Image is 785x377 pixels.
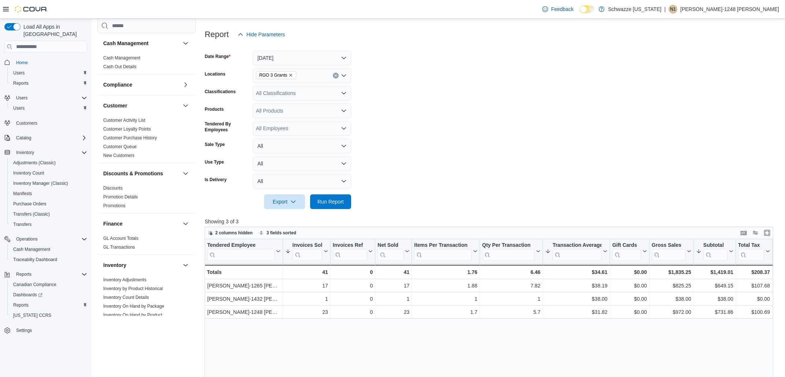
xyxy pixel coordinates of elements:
div: 23 [285,308,328,317]
button: Net Sold [377,242,409,261]
a: Cash Out Details [103,64,137,69]
a: Customers [13,119,40,128]
div: Qty Per Transaction [482,242,535,249]
span: Inventory by Product Historical [103,286,163,292]
a: Traceabilty Dashboard [10,255,60,264]
p: Showing 3 of 3 [205,218,779,225]
a: GL Transactions [103,245,135,250]
div: Finance [97,234,196,255]
a: Users [10,69,27,77]
button: Open list of options [341,73,347,78]
span: Promotions [103,203,126,209]
button: Enter fullscreen [763,228,771,237]
button: Canadian Compliance [7,279,90,290]
button: Inventory [13,148,37,157]
button: Inventory [103,261,180,269]
button: Open list of options [341,108,347,114]
div: $1,835.25 [652,268,691,277]
a: Transfers [10,220,34,229]
div: Total Tax [738,242,764,249]
a: Canadian Compliance [10,280,59,289]
span: Canadian Compliance [10,280,87,289]
span: Customer Purchase History [103,135,157,141]
a: Inventory by Product Historical [103,286,163,291]
span: Inventory Count [13,170,44,176]
button: All [253,139,351,153]
span: Cash Management [13,246,50,252]
button: Adjustments (Classic) [7,158,90,168]
a: Users [10,104,27,113]
span: GL Transactions [103,244,135,250]
span: Inventory Manager (Classic) [10,179,87,188]
div: 0 [333,295,373,304]
button: Transfers [7,219,90,230]
button: Tendered Employee [207,242,280,261]
span: Adjustments (Classic) [10,158,87,167]
input: Dark Mode [580,6,595,13]
span: Manifests [10,189,87,198]
a: New Customers [103,153,134,158]
div: $1,419.01 [696,268,733,277]
button: Users [7,68,90,78]
span: Transfers [13,222,31,227]
span: Customers [16,120,37,126]
a: Inventory Manager (Classic) [10,179,71,188]
h3: Cash Management [103,40,149,47]
a: Feedback [539,2,576,17]
button: Keyboard shortcuts [739,228,748,237]
span: Inventory Manager (Classic) [13,180,68,186]
div: Cash Management [97,54,196,74]
span: Home [16,60,28,66]
span: Reports [13,270,87,279]
button: [DATE] [253,51,351,65]
div: $649.15 [696,282,733,290]
div: 23 [377,308,409,317]
button: Inventory Count [7,168,90,178]
img: Cova [15,6,48,13]
a: Discounts [103,186,123,191]
button: All [253,156,351,171]
span: RGO 3 Grants [259,72,287,79]
span: Users [10,104,87,113]
button: Purchase Orders [7,199,90,209]
button: Catalog [13,133,34,142]
button: Finance [103,220,180,227]
a: Customer Loyalty Points [103,127,151,132]
a: [US_STATE] CCRS [10,311,54,320]
h3: Finance [103,220,123,227]
button: Remove RGO 3 Grants from selection in this group [289,73,293,77]
div: 1 [285,295,328,304]
a: Promotion Details [103,194,138,200]
div: Subtotal [703,242,728,261]
a: Adjustments (Classic) [10,158,59,167]
button: Customer [103,102,180,109]
span: Users [13,70,25,76]
button: Gift Cards [612,242,647,261]
label: Use Type [205,159,224,165]
button: Cash Management [103,40,180,47]
button: Reports [7,300,90,310]
button: Subtotal [696,242,733,261]
button: Inventory [1,147,90,158]
span: N1 [670,5,676,14]
button: Compliance [181,80,190,89]
button: Users [1,93,90,103]
a: Inventory Count [10,169,47,177]
span: GL Account Totals [103,235,138,241]
button: Reports [7,78,90,88]
span: Run Report [317,198,344,205]
span: Settings [16,327,32,333]
span: Purchase Orders [13,201,46,207]
div: Transaction Average [553,242,602,261]
span: Cash Management [10,245,87,254]
button: All [253,174,351,188]
a: Dashboards [7,290,90,300]
a: Cash Management [10,245,53,254]
a: Settings [13,326,35,335]
div: 1 [414,295,477,304]
a: Manifests [10,189,35,198]
button: Customers [1,118,90,128]
span: Export [268,194,301,209]
div: 7.82 [482,282,540,290]
a: Dashboards [10,290,45,299]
